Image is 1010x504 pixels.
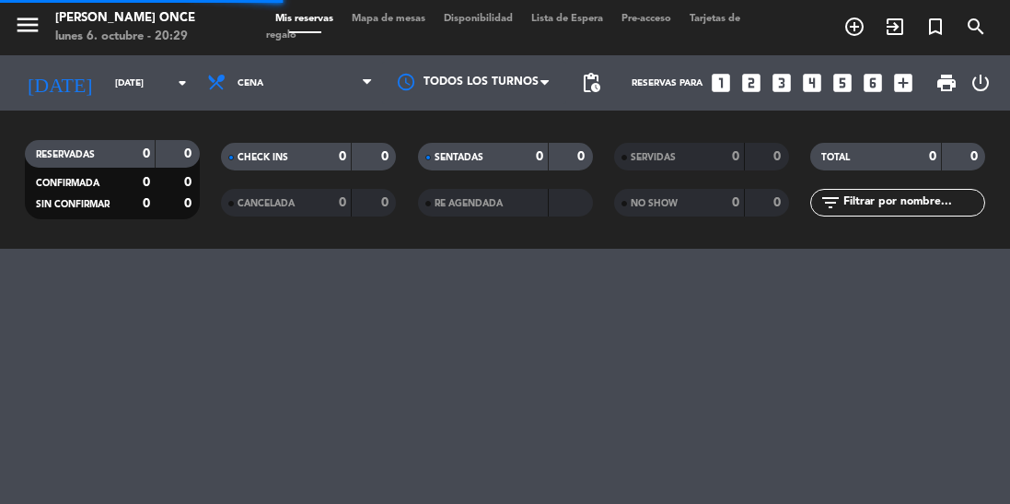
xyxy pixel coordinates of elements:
strong: 0 [577,150,588,163]
strong: 0 [929,150,936,163]
i: filter_list [819,192,842,214]
i: menu [14,11,41,39]
span: Mapa de mesas [342,14,435,24]
span: Pre-acceso [612,14,680,24]
div: LOG OUT [965,55,996,111]
i: looks_two [739,71,763,95]
strong: 0 [143,176,150,189]
span: SIN CONFIRMAR [36,200,110,209]
i: looks_3 [770,71,794,95]
strong: 0 [339,150,346,163]
span: CONFIRMADA [36,179,99,188]
i: looks_one [709,71,733,95]
strong: 0 [339,196,346,209]
button: menu [14,11,41,45]
span: SERVIDAS [631,153,676,162]
i: turned_in_not [924,16,946,38]
strong: 0 [773,150,784,163]
span: CHECK INS [238,153,288,162]
i: looks_4 [800,71,824,95]
strong: 0 [970,150,981,163]
span: RE AGENDADA [435,199,503,208]
strong: 0 [381,196,392,209]
span: Disponibilidad [435,14,522,24]
span: print [935,72,958,94]
span: NO SHOW [631,199,678,208]
strong: 0 [381,150,392,163]
i: arrow_drop_down [171,72,193,94]
i: search [965,16,987,38]
strong: 0 [773,196,784,209]
strong: 0 [143,147,150,160]
strong: 0 [184,197,195,210]
strong: 0 [732,196,739,209]
div: lunes 6. octubre - 20:29 [55,28,195,46]
i: add_circle_outline [843,16,865,38]
div: [PERSON_NAME] Once [55,9,195,28]
strong: 0 [732,150,739,163]
span: pending_actions [580,72,602,94]
i: power_settings_new [969,72,992,94]
strong: 0 [143,197,150,210]
i: add_box [891,71,915,95]
i: looks_5 [830,71,854,95]
i: exit_to_app [884,16,906,38]
span: Mis reservas [266,14,342,24]
span: Cena [238,78,263,88]
span: Reservas para [632,78,702,88]
i: [DATE] [14,64,106,102]
span: CANCELADA [238,199,295,208]
strong: 0 [536,150,543,163]
strong: 0 [184,176,195,189]
span: TOTAL [821,153,850,162]
input: Filtrar por nombre... [842,193,984,213]
span: RESERVADAS [36,150,95,159]
span: Lista de Espera [522,14,612,24]
strong: 0 [184,147,195,160]
span: SENTADAS [435,153,483,162]
i: looks_6 [861,71,885,95]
